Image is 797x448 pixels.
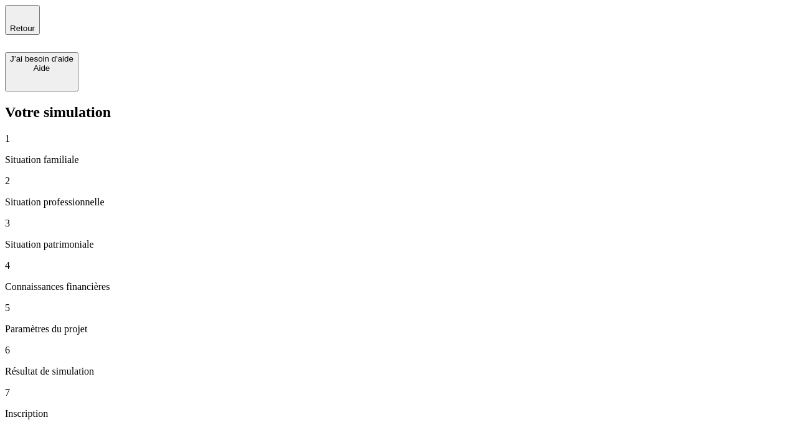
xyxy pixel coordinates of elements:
p: 1 [5,133,792,144]
p: 6 [5,345,792,356]
span: Retour [10,24,35,33]
div: Aide [10,63,73,73]
p: Situation familiale [5,154,792,166]
div: J’ai besoin d'aide [10,54,73,63]
p: 5 [5,302,792,314]
p: 2 [5,175,792,187]
p: Situation patrimoniale [5,239,792,250]
p: Paramètres du projet [5,324,792,335]
p: Inscription [5,408,792,419]
p: 3 [5,218,792,229]
p: Situation professionnelle [5,197,792,208]
p: Résultat de simulation [5,366,792,377]
button: Retour [5,5,40,35]
h2: Votre simulation [5,104,792,121]
p: 7 [5,387,792,398]
p: Connaissances financières [5,281,792,292]
p: 4 [5,260,792,271]
button: J’ai besoin d'aideAide [5,52,78,91]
